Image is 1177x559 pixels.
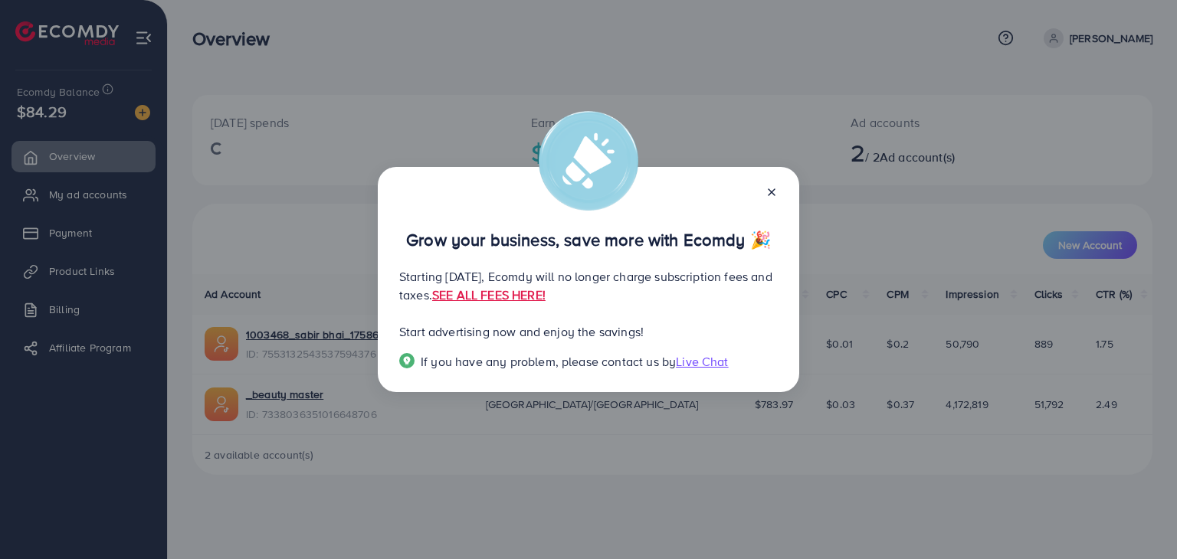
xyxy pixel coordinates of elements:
[539,111,638,211] img: alert
[421,353,676,370] span: If you have any problem, please contact us by
[399,230,778,249] p: Grow your business, save more with Ecomdy 🎉
[399,267,778,304] p: Starting [DATE], Ecomdy will no longer charge subscription fees and taxes.
[399,353,415,368] img: Popup guide
[399,322,778,341] p: Start advertising now and enjoy the savings!
[432,286,546,303] a: SEE ALL FEES HERE!
[676,353,728,370] span: Live Chat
